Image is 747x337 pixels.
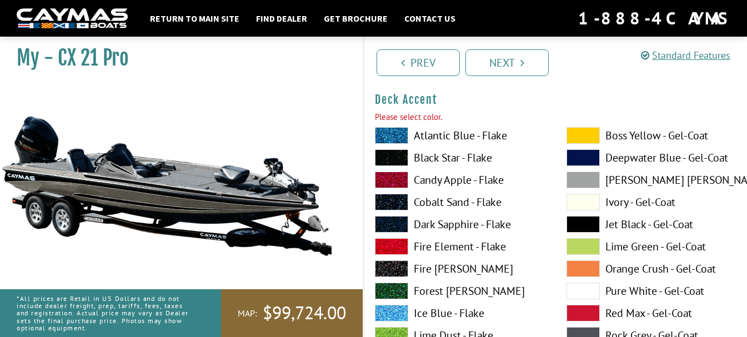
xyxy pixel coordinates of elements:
label: Candy Apple - Flake [375,172,544,188]
label: Forest [PERSON_NAME] [375,283,544,299]
label: Orange Crush - Gel-Coat [566,260,736,277]
label: Lime Green - Gel-Coat [566,238,736,255]
label: Jet Black - Gel-Coat [566,216,736,233]
a: Find Dealer [250,11,313,26]
span: $99,724.00 [263,301,346,325]
div: 1-888-4CAYMAS [578,6,730,31]
label: Ice Blue - Flake [375,305,544,321]
img: white-logo-c9c8dbefe5ff5ceceb0f0178aa75bf4bb51f6bca0971e226c86eb53dfe498488.png [17,8,128,29]
label: Pure White - Gel-Coat [566,283,736,299]
label: Red Max - Gel-Coat [566,305,736,321]
p: *All prices are Retail in US Dollars and do not include dealer freight, prep, tariffs, fees, taxe... [17,289,196,337]
label: Atlantic Blue - Flake [375,127,544,144]
a: Next [465,49,549,76]
div: Please select color. [375,111,736,124]
label: Dark Sapphire - Flake [375,216,544,233]
label: [PERSON_NAME] [PERSON_NAME] - Gel-Coat [566,172,736,188]
h4: Deck Accent [375,93,736,107]
a: Return to main site [144,11,245,26]
h1: My - CX 21 Pro [17,46,335,71]
a: MAP:$99,724.00 [221,289,363,337]
label: Deepwater Blue - Gel-Coat [566,149,736,166]
label: Fire Element - Flake [375,238,544,255]
a: Get Brochure [318,11,393,26]
span: MAP: [238,308,257,319]
a: Standard Features [641,49,730,62]
label: Black Star - Flake [375,149,544,166]
label: Ivory - Gel-Coat [566,194,736,210]
a: Prev [377,49,460,76]
label: Cobalt Sand - Flake [375,194,544,210]
label: Fire [PERSON_NAME] [375,260,544,277]
a: Contact Us [399,11,461,26]
label: Boss Yellow - Gel-Coat [566,127,736,144]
